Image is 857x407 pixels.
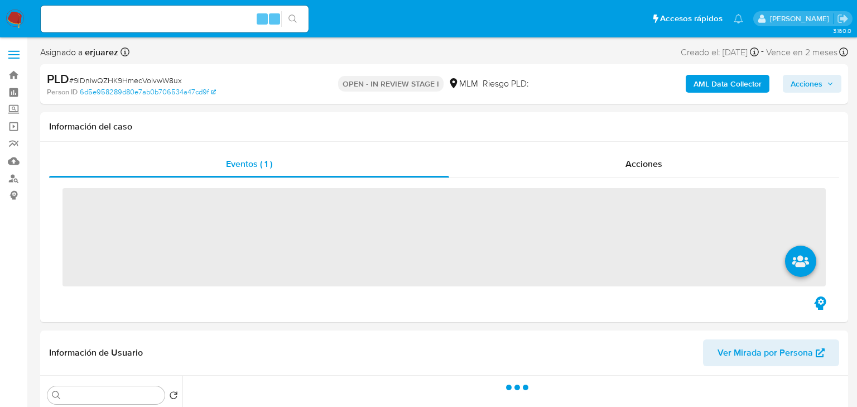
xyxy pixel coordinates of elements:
button: Volver al orden por defecto [169,391,178,403]
span: Accesos rápidos [660,13,723,25]
span: Eventos ( 1 ) [226,157,272,170]
div: Creado el: [DATE] [681,45,759,60]
span: ‌ [62,188,826,286]
button: Acciones [783,75,841,93]
span: Acciones [625,157,662,170]
span: Ver Mirada por Persona [718,339,813,366]
button: Ver Mirada por Persona [703,339,839,366]
b: erjuarez [83,46,118,59]
span: HIGH [529,77,550,90]
input: Buscar usuario o caso... [41,12,309,26]
b: PLD [47,70,69,88]
span: # 9lDniwQZHK9HmecVolvwW8ux [69,75,182,86]
span: Vence en 2 meses [766,46,837,59]
span: - [761,45,764,60]
b: AML Data Collector [694,75,762,93]
a: Notificaciones [734,14,743,23]
span: s [273,13,276,24]
button: Buscar [52,391,61,400]
p: erika.juarez@mercadolibre.com.mx [770,13,833,24]
a: Salir [837,13,849,25]
span: Asignado a [40,46,118,59]
span: Riesgo PLD: [483,78,550,90]
input: Buscar [63,391,160,401]
div: MLM [448,78,478,90]
h1: Información del caso [49,121,839,132]
button: AML Data Collector [686,75,769,93]
span: Alt [258,13,267,24]
h1: Información de Usuario [49,347,143,358]
b: Person ID [47,87,78,97]
p: OPEN - IN REVIEW STAGE I [338,76,444,92]
button: search-icon [281,11,304,27]
a: 6d5e958289d80e7ab0b706534a47cd9f [80,87,216,97]
span: Acciones [791,75,822,93]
